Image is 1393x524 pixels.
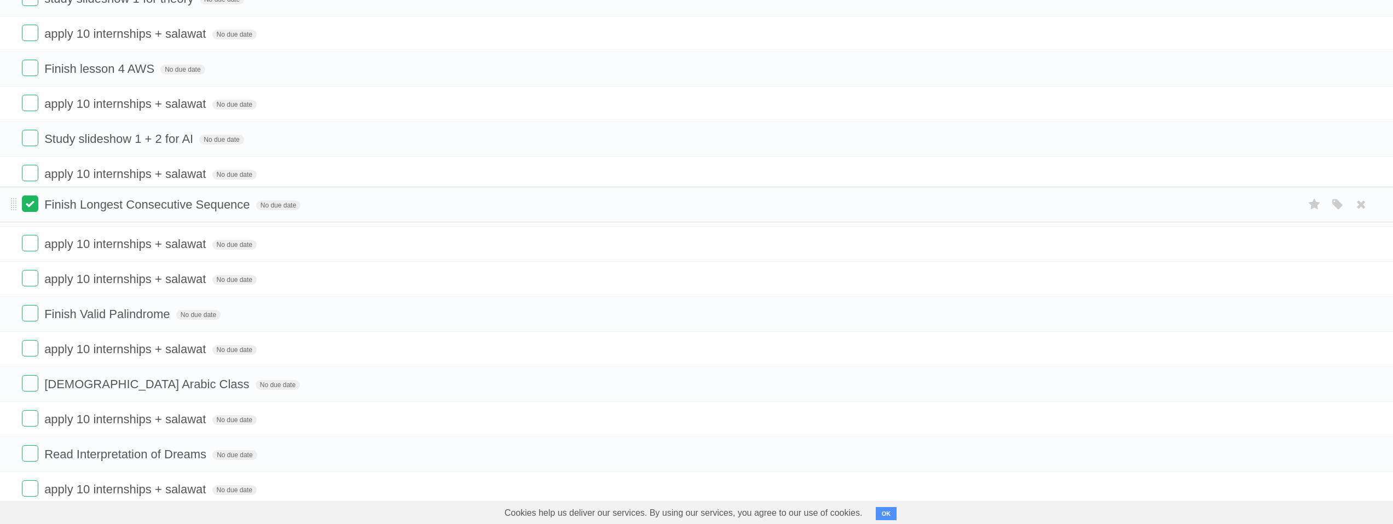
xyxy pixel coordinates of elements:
span: apply 10 internships + salawat [44,342,209,356]
label: Star task [1304,195,1325,214]
span: apply 10 internships + salawat [44,27,209,41]
span: Study slideshow 1 + 2 for AI [44,132,196,146]
span: No due date [212,485,257,495]
label: Done [22,480,38,497]
span: No due date [212,100,257,110]
span: No due date [212,30,257,39]
span: No due date [256,380,300,390]
span: No due date [199,135,244,145]
span: Finish Valid Palindrome [44,307,172,321]
span: No due date [176,310,221,320]
label: Done [22,375,38,391]
span: apply 10 internships + salawat [44,237,209,251]
label: Done [22,445,38,462]
span: apply 10 internships + salawat [44,97,209,111]
span: No due date [212,345,257,355]
span: No due date [212,240,257,250]
label: Done [22,195,38,212]
label: Done [22,305,38,321]
span: Cookies help us deliver our services. By using our services, you agree to our use of cookies. [494,502,874,524]
span: No due date [160,65,205,74]
span: Finish Longest Consecutive Sequence [44,198,252,211]
label: Done [22,25,38,41]
span: No due date [212,170,257,180]
span: No due date [212,275,257,285]
label: Done [22,340,38,356]
span: No due date [256,200,300,210]
span: No due date [212,415,257,425]
span: apply 10 internships + salawat [44,412,209,426]
label: Done [22,165,38,181]
span: [DEMOGRAPHIC_DATA] Arabic Class [44,377,252,391]
label: Done [22,130,38,146]
span: apply 10 internships + salawat [44,482,209,496]
button: OK [876,507,897,520]
span: apply 10 internships + salawat [44,167,209,181]
span: Read Interpretation of Dreams [44,447,209,461]
span: Finish lesson 4 AWS [44,62,157,76]
label: Done [22,95,38,111]
label: Done [22,410,38,427]
label: Done [22,60,38,76]
label: Done [22,270,38,286]
label: Done [22,235,38,251]
span: apply 10 internships + salawat [44,272,209,286]
span: No due date [212,450,257,460]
